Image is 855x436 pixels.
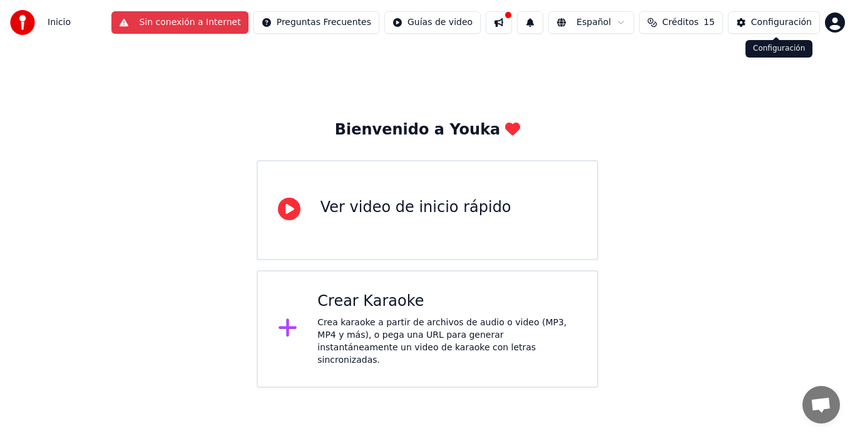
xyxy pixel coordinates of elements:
[728,11,820,34] button: Configuración
[751,16,812,29] div: Configuración
[317,317,577,367] div: Crea karaoke a partir de archivos de audio o video (MP3, MP4 y más), o pega una URL para generar ...
[10,10,35,35] img: youka
[662,16,699,29] span: Créditos
[745,40,812,58] div: Configuración
[639,11,723,34] button: Créditos15
[384,11,481,34] button: Guías de video
[253,11,379,34] button: Preguntas Frecuentes
[320,198,511,218] div: Ver video de inicio rápido
[317,292,577,312] div: Crear Karaoke
[335,120,521,140] div: Bienvenido a Youka
[802,386,840,423] a: Chat abierto
[48,16,71,29] nav: breadcrumb
[48,16,71,29] span: Inicio
[111,11,248,34] button: Sin conexión a Internet
[704,16,715,29] span: 15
